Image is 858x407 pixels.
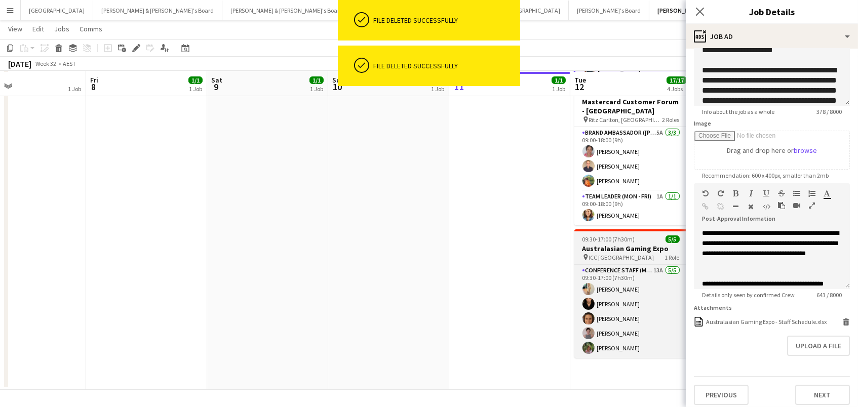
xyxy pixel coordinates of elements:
span: 17/17 [667,76,687,84]
span: 1 Role [665,254,680,261]
div: AEST [63,60,76,67]
button: Paste as plain text [778,201,785,210]
button: Ordered List [808,189,815,197]
div: 1 Job [552,85,565,93]
button: [PERSON_NAME] & [PERSON_NAME]'s Board [222,1,352,20]
div: [DATE] [8,59,31,69]
span: 378 / 8000 [808,108,850,115]
a: Jobs [50,22,73,35]
button: Strikethrough [778,189,785,197]
div: 1 Job [68,85,81,93]
button: [PERSON_NAME]'s Board [569,1,649,20]
button: Text Color [824,189,831,197]
span: 1/1 [188,76,203,84]
h3: Australasian Gaming Expo [574,244,688,253]
span: 9 [210,81,222,93]
span: View [8,24,22,33]
h3: Job Details [686,5,858,18]
button: Underline [763,189,770,197]
div: 4 Jobs [667,85,686,93]
label: Attachments [694,304,732,311]
div: 1 Job [310,85,323,93]
span: Week 32 [33,60,59,67]
button: HTML Code [763,202,770,211]
span: 2 Roles [662,116,680,124]
span: 12 [573,81,586,93]
span: Recommendation: 600 x 400px, smaller than 2mb [694,172,837,179]
span: Jobs [54,24,69,33]
h3: Mastercard Customer Forum - [GEOGRAPHIC_DATA] [574,97,688,115]
button: Clear Formatting [748,202,755,211]
span: 5/5 [666,235,680,243]
button: [GEOGRAPHIC_DATA] [21,1,93,20]
span: Sat [211,75,222,85]
app-job-card: 09:30-17:00 (7h30m)5/5Australasian Gaming Expo ICC [GEOGRAPHIC_DATA]1 RoleConference Staff (Mon -... [574,229,688,358]
span: 09:30-17:00 (7h30m) [582,235,635,243]
span: 1/1 [309,76,324,84]
app-card-role: Brand Ambassador ([PERSON_NAME])5A3/309:00-18:00 (9h)[PERSON_NAME][PERSON_NAME][PERSON_NAME] [574,127,688,191]
button: Fullscreen [808,201,815,210]
button: Italic [748,189,755,197]
button: Upload a file [787,336,850,356]
button: Redo [717,189,724,197]
span: 643 / 8000 [808,291,850,299]
button: [PERSON_NAME]'s Board [649,1,732,20]
span: Tue [574,75,586,85]
button: Bold [732,189,739,197]
span: Sun [332,75,344,85]
span: Info about the job as a whole [694,108,783,115]
div: 1 Job [189,85,202,93]
div: File deleted successfully [373,61,516,70]
div: File deleted successfully [373,16,516,25]
a: Edit [28,22,48,35]
button: [PERSON_NAME] & [PERSON_NAME]'s Board [93,1,222,20]
button: Undo [702,189,709,197]
app-card-role: Conference Staff (Mon - Fri)13A5/509:30-17:00 (7h30m)[PERSON_NAME][PERSON_NAME][PERSON_NAME][PERS... [574,265,688,358]
div: Job Ad [686,24,858,49]
button: Previous [694,385,749,405]
button: Insert video [793,201,800,210]
a: Comms [75,22,106,35]
span: ICC [GEOGRAPHIC_DATA] [589,254,654,261]
button: Unordered List [793,189,800,197]
app-card-role: Team Leader (Mon - Fri)1A1/109:00-18:00 (9h)[PERSON_NAME] [574,191,688,225]
span: Comms [80,24,102,33]
span: 10 [331,81,344,93]
span: Ritz Carlton, [GEOGRAPHIC_DATA] [589,116,662,124]
button: [GEOGRAPHIC_DATA] [496,1,569,20]
button: Horizontal Line [732,202,739,211]
app-job-card: 09:00-18:00 (9h)4/4Mastercard Customer Forum - [GEOGRAPHIC_DATA] Ritz Carlton, [GEOGRAPHIC_DATA]2... [574,83,688,225]
a: View [4,22,26,35]
span: 1/1 [552,76,566,84]
span: 8 [89,81,98,93]
span: Details only seen by confirmed Crew [694,291,803,299]
span: Edit [32,24,44,33]
div: Australasian Gaming Expo - Staff Schedule.xlsx [706,318,827,325]
span: Fri [90,75,98,85]
button: Next [795,385,850,405]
